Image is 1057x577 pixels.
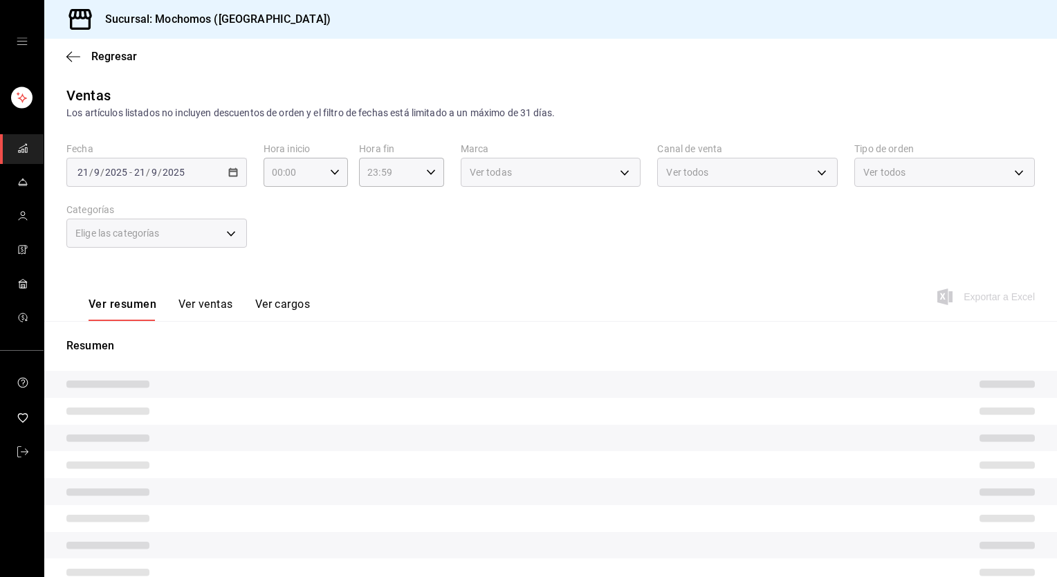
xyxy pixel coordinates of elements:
[657,144,838,154] label: Canal de venta
[104,167,128,178] input: ----
[93,167,100,178] input: --
[100,167,104,178] span: /
[75,226,160,240] span: Elige las categorías
[94,11,331,28] h3: Sucursal: Mochomos ([GEOGRAPHIC_DATA])
[151,167,158,178] input: --
[66,50,137,63] button: Regresar
[66,106,1035,120] div: Los artículos listados no incluyen descuentos de orden y el filtro de fechas está limitado a un m...
[178,297,233,321] button: Ver ventas
[854,144,1035,154] label: Tipo de orden
[66,85,111,106] div: Ventas
[359,144,443,154] label: Hora fin
[89,297,156,321] button: Ver resumen
[66,144,247,154] label: Fecha
[863,165,906,179] span: Ver todos
[91,50,137,63] span: Regresar
[146,167,150,178] span: /
[134,167,146,178] input: --
[77,167,89,178] input: --
[17,36,28,47] button: open drawer
[470,165,512,179] span: Ver todas
[129,167,132,178] span: -
[158,167,162,178] span: /
[255,297,311,321] button: Ver cargos
[89,297,310,321] div: navigation tabs
[66,338,1035,354] p: Resumen
[264,144,348,154] label: Hora inicio
[666,165,708,179] span: Ver todos
[66,205,247,214] label: Categorías
[461,144,641,154] label: Marca
[89,167,93,178] span: /
[162,167,185,178] input: ----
